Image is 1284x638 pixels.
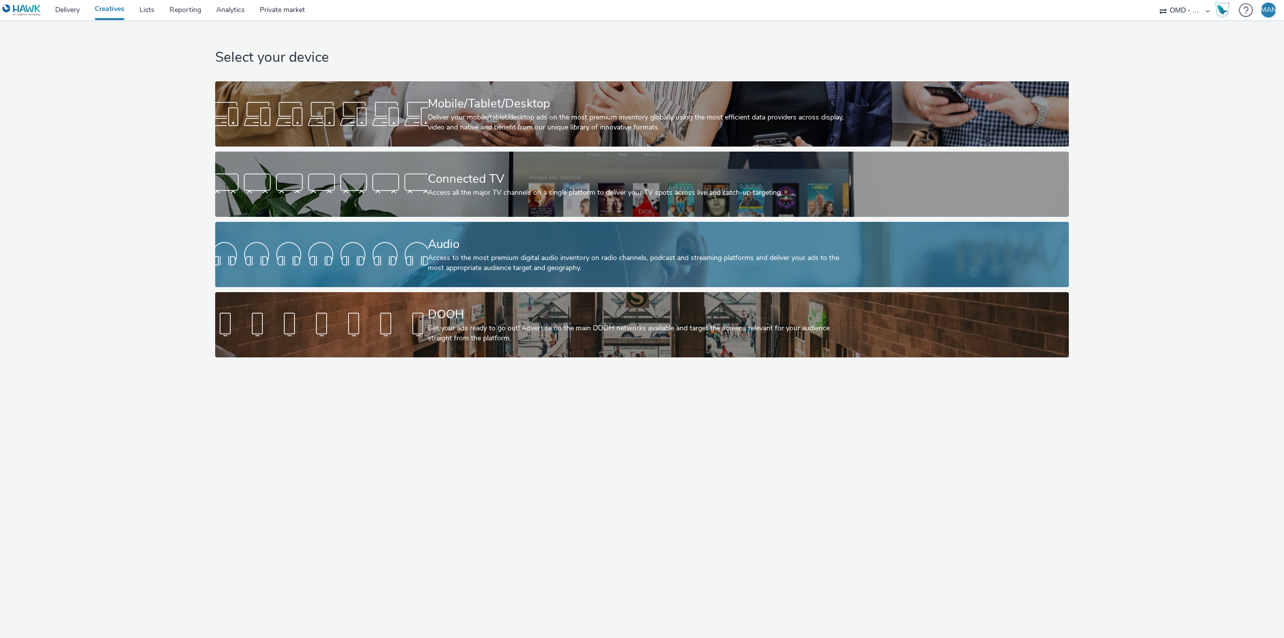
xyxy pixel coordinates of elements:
a: Hawk Academy [1215,2,1234,18]
div: DOOH [428,306,853,323]
div: Connected TV [428,170,853,188]
a: DOOHGet your ads ready to go out! Advertise on the main DOOH networks available and target the sc... [215,292,1069,357]
div: MAN [1260,3,1276,18]
a: Connected TVAccess all the major TV channels on a single platform to deliver your TV spots across... [215,152,1069,217]
h1: Select your device [215,48,1069,67]
a: Mobile/Tablet/DesktopDeliver your mobile/tablet/desktop ads on the most premium inventory globall... [215,81,1069,147]
div: Access all the major TV channels on a single platform to deliver your TV spots across live and ca... [428,188,853,198]
div: Audio [428,235,853,253]
div: Mobile/Tablet/Desktop [428,95,853,112]
div: Access to the most premium digital audio inventory on radio channels, podcast and streaming platf... [428,253,853,274]
img: undefined Logo [3,4,41,17]
div: Deliver your mobile/tablet/desktop ads on the most premium inventory globally using the most effi... [428,112,853,133]
img: Hawk Academy [1215,2,1230,18]
a: AudioAccess to the most premium digital audio inventory on radio channels, podcast and streaming ... [215,222,1069,287]
div: Get your ads ready to go out! Advertise on the main DOOH networks available and target the screen... [428,323,853,344]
